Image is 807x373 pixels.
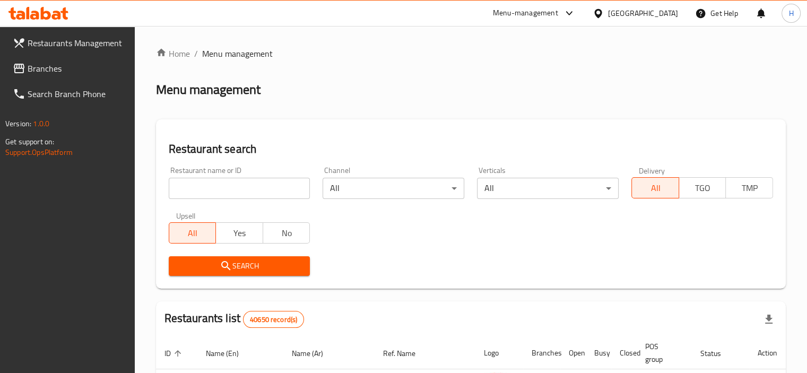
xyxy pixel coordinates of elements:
[267,225,306,241] span: No
[28,62,126,75] span: Branches
[215,222,263,244] button: Yes
[611,337,637,369] th: Closed
[560,337,586,369] th: Open
[631,177,679,198] button: All
[263,222,310,244] button: No
[4,81,135,107] a: Search Branch Phone
[5,145,73,159] a: Support.OpsPlatform
[749,337,786,369] th: Action
[683,180,722,196] span: TGO
[176,212,196,219] label: Upsell
[156,81,261,98] h2: Menu management
[220,225,259,241] span: Yes
[323,178,464,199] div: All
[5,135,54,149] span: Get support on:
[28,37,126,49] span: Restaurants Management
[679,177,726,198] button: TGO
[608,7,678,19] div: [GEOGRAPHIC_DATA]
[383,347,429,360] span: Ref. Name
[725,177,773,198] button: TMP
[639,167,665,174] label: Delivery
[169,141,773,157] h2: Restaurant search
[194,47,198,60] li: /
[645,340,679,366] span: POS group
[788,7,793,19] span: H
[292,347,337,360] span: Name (Ar)
[169,256,310,276] button: Search
[756,307,782,332] div: Export file
[33,117,49,131] span: 1.0.0
[475,337,523,369] th: Logo
[244,315,303,325] span: 40650 record(s)
[177,259,302,273] span: Search
[523,337,560,369] th: Branches
[243,311,304,328] div: Total records count
[586,337,611,369] th: Busy
[5,117,31,131] span: Version:
[164,347,185,360] span: ID
[202,47,273,60] span: Menu management
[636,180,675,196] span: All
[169,222,216,244] button: All
[169,178,310,199] input: Search for restaurant name or ID..
[4,56,135,81] a: Branches
[206,347,253,360] span: Name (En)
[164,310,305,328] h2: Restaurants list
[4,30,135,56] a: Restaurants Management
[173,225,212,241] span: All
[156,47,786,60] nav: breadcrumb
[493,7,558,20] div: Menu-management
[700,347,735,360] span: Status
[28,88,126,100] span: Search Branch Phone
[156,47,190,60] a: Home
[730,180,769,196] span: TMP
[477,178,619,199] div: All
